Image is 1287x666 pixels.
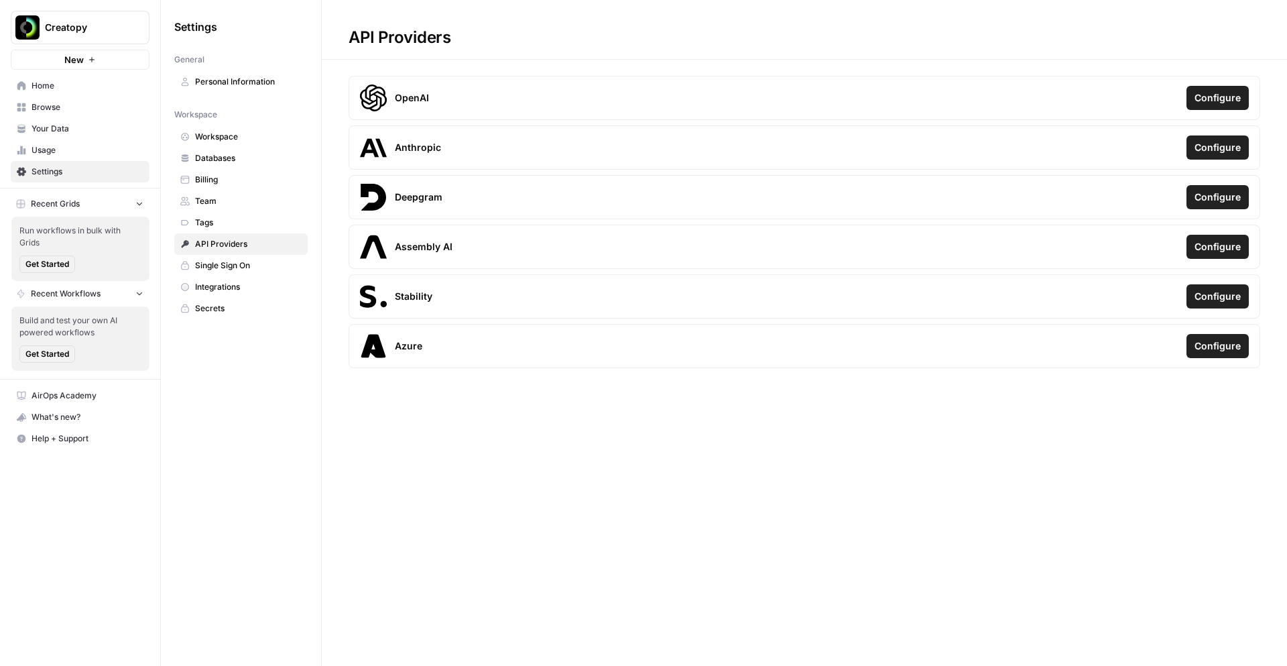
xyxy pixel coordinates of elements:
span: Configure [1194,339,1241,353]
span: Get Started [25,348,69,360]
button: Configure [1186,284,1249,309]
span: API Providers [195,238,302,250]
span: Recent Workflows [31,288,101,300]
span: Get Started [25,258,69,270]
div: What's new? [11,407,149,427]
button: Configure [1186,86,1249,110]
a: Databases [174,148,308,169]
span: Databases [195,152,302,164]
a: Tags [174,212,308,233]
a: API Providers [174,233,308,255]
button: Configure [1186,235,1249,259]
a: Usage [11,140,149,161]
span: AirOps Academy [32,390,143,402]
button: Configure [1186,135,1249,160]
span: Workspace [174,109,217,121]
span: Configure [1194,290,1241,303]
span: Billing [195,174,302,186]
a: Single Sign On [174,255,308,276]
span: Personal Information [195,76,302,88]
button: New [11,50,149,70]
span: Configure [1194,240,1241,254]
a: Billing [174,169,308,190]
span: Home [32,80,143,92]
span: Your Data [32,123,143,135]
a: Integrations [174,276,308,298]
span: Help + Support [32,433,143,445]
span: Deepgram [395,190,442,204]
a: Settings [11,161,149,182]
button: Recent Grids [11,194,149,214]
div: API Providers [322,27,478,48]
a: Browse [11,97,149,118]
button: Help + Support [11,428,149,449]
span: Recent Grids [31,198,80,210]
button: Get Started [19,345,75,363]
span: Run workflows in bulk with Grids [19,225,141,249]
span: Settings [174,19,217,35]
span: Team [195,195,302,207]
span: Secrets [195,302,302,315]
a: AirOps Academy [11,385,149,406]
a: Secrets [174,298,308,319]
button: Configure [1186,334,1249,358]
button: Recent Workflows [11,284,149,304]
span: OpenAI [395,91,429,105]
span: Workspace [195,131,302,143]
span: General [174,54,204,66]
span: Azure [395,339,422,353]
span: Creatopy [45,21,126,34]
button: Configure [1186,185,1249,209]
span: Integrations [195,281,302,293]
span: Configure [1194,141,1241,154]
button: What's new? [11,406,149,428]
span: Configure [1194,190,1241,204]
span: Assembly AI [395,240,452,254]
span: New [64,53,84,66]
span: Configure [1194,91,1241,105]
a: Personal Information [174,71,308,93]
img: Creatopy Logo [15,15,40,40]
span: Single Sign On [195,260,302,272]
span: Anthropic [395,141,441,154]
a: Workspace [174,126,308,148]
button: Workspace: Creatopy [11,11,149,44]
span: Stability [395,290,432,303]
span: Tags [195,217,302,229]
span: Usage [32,144,143,156]
a: Your Data [11,118,149,140]
button: Get Started [19,256,75,273]
span: Settings [32,166,143,178]
a: Team [174,190,308,212]
span: Browse [32,101,143,113]
span: Build and test your own AI powered workflows [19,315,141,339]
a: Home [11,75,149,97]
